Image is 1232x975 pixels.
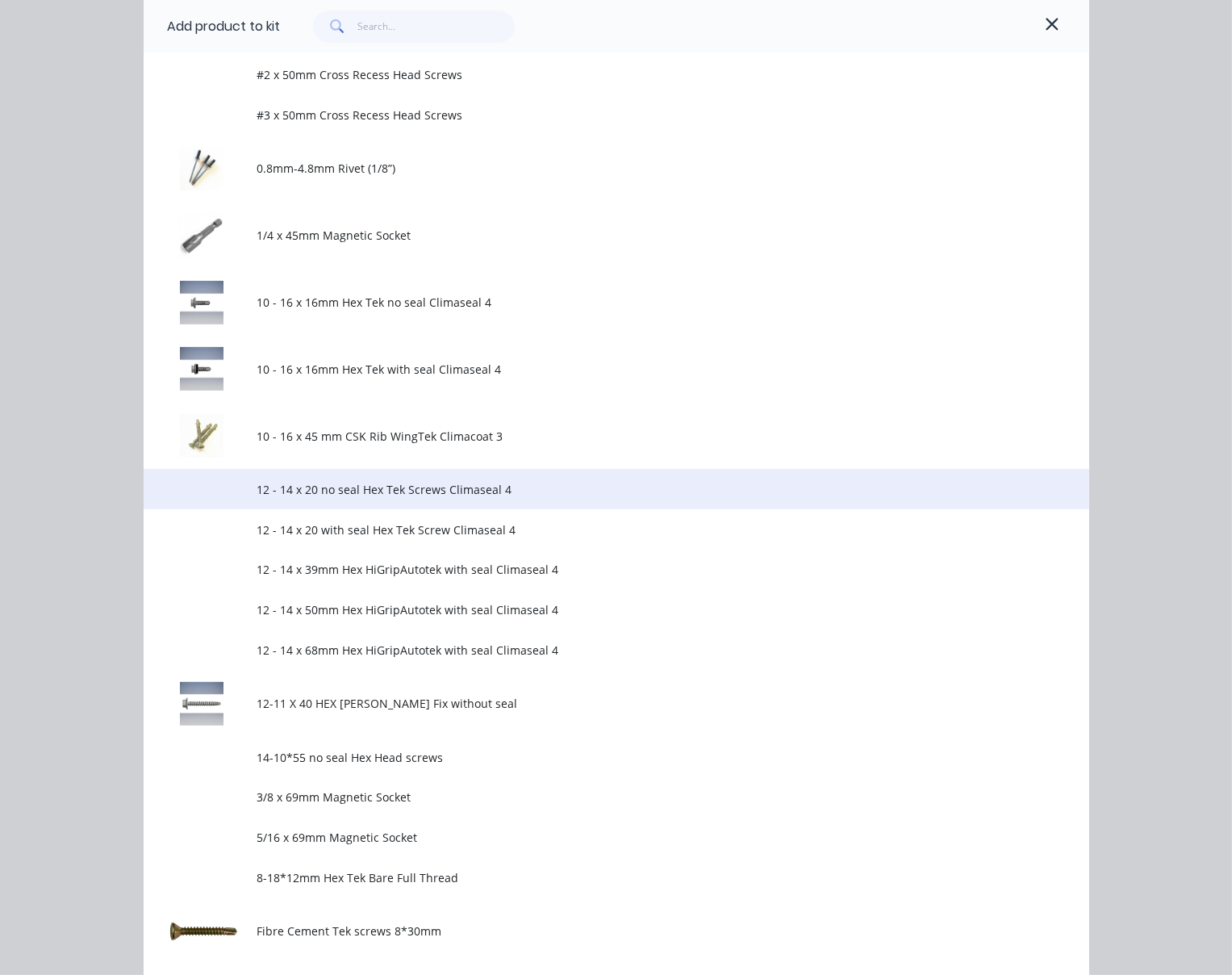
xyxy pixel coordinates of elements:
[257,561,922,578] span: 12 - 14 x 39mm Hex HiGripAutotek with seal Climaseal 4
[257,829,922,846] span: 5/16 x 69mm Magnetic Socket
[257,749,922,766] span: 14-10*55 no seal Hex Head screws
[257,107,922,123] span: #3 x 50mm Cross Recess Head Screws
[257,361,922,378] span: 10 - 16 x 16mm Hex Tek with seal Climaseal 4
[257,428,922,445] span: 10 - 16 x 45 mm CSK Rib WingTek Climacoat 3
[257,695,922,712] span: 12-11 X 40 HEX [PERSON_NAME] Fix without seal
[257,227,922,244] span: 1/4 x 45mm Magnetic Socket
[257,66,922,83] span: #2 x 50mm Cross Recess Head Screws
[257,481,922,498] span: 12 - 14 x 20 no seal Hex Tek Screws Climaseal 4
[257,642,922,659] span: 12 - 14 x 68mm Hex HiGripAutotek with seal Climaseal 4
[257,521,922,538] span: 12 - 14 x 20 with seal Hex Tek Screw Climaseal 4
[168,17,281,36] div: Add product to kit
[257,160,922,177] span: 0.8mm-4.8mm Rivet (1/8”)
[257,294,922,311] span: 10 - 16 x 16mm Hex Tek no seal Climaseal 4
[257,601,922,618] span: 12 - 14 x 50mm Hex HiGripAutotek with seal Climaseal 4
[257,789,922,806] span: 3/8 x 69mm Magnetic Socket
[257,923,922,939] span: Fibre Cement Tek screws 8*30mm
[257,869,922,886] span: 8-18*12mm Hex Tek Bare Full Thread
[357,10,515,43] input: Search...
